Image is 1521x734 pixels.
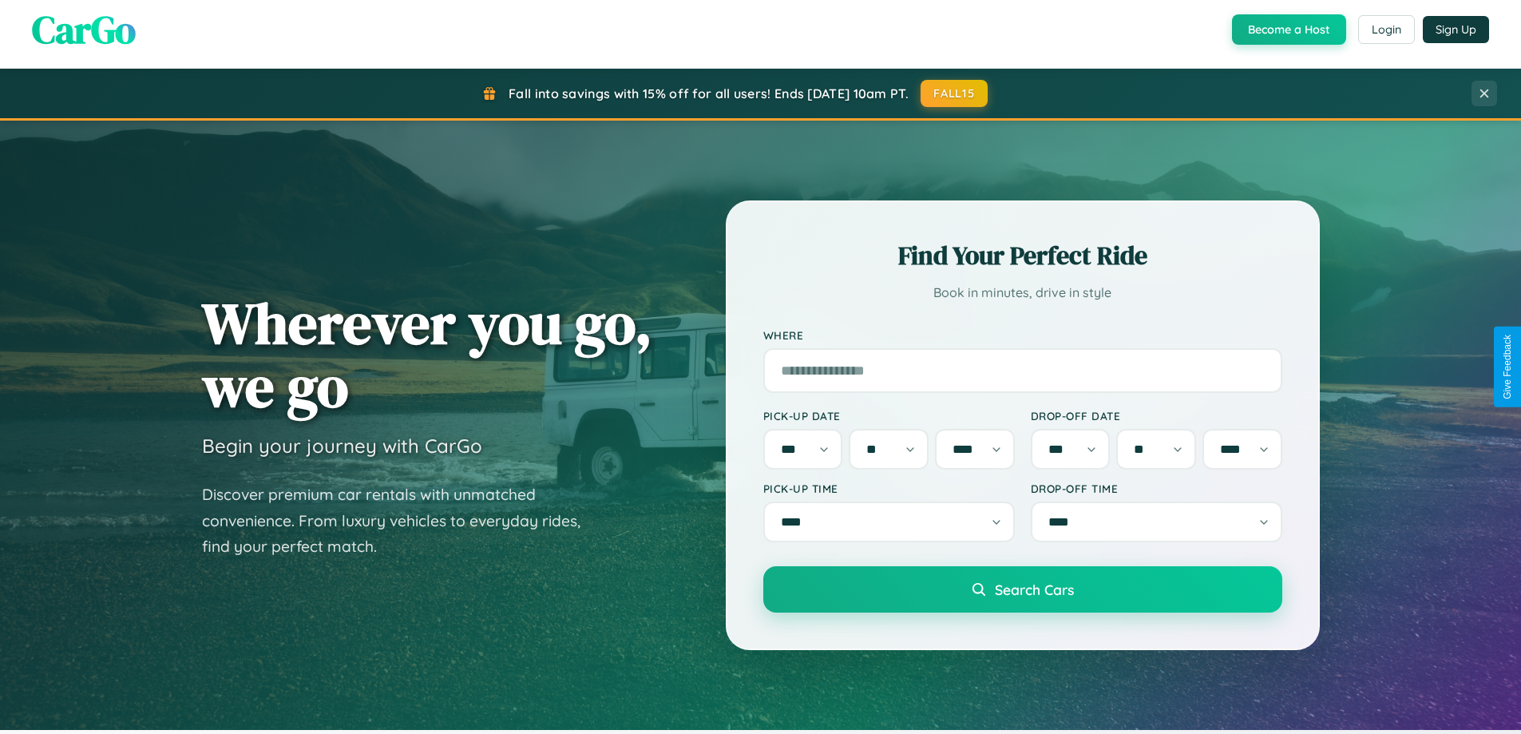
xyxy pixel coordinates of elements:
span: Search Cars [995,581,1074,598]
button: Search Cars [763,566,1282,613]
label: Drop-off Date [1031,409,1282,423]
label: Drop-off Time [1031,482,1282,495]
button: Login [1358,15,1415,44]
label: Pick-up Time [763,482,1015,495]
p: Book in minutes, drive in style [763,281,1282,304]
h1: Wherever you go, we go [202,292,652,418]
label: Pick-up Date [763,409,1015,423]
span: Fall into savings with 15% off for all users! Ends [DATE] 10am PT. [509,85,909,101]
button: FALL15 [921,80,988,107]
div: Give Feedback [1502,335,1513,399]
span: CarGo [32,3,136,56]
button: Become a Host [1232,14,1346,45]
h3: Begin your journey with CarGo [202,434,482,458]
h2: Find Your Perfect Ride [763,238,1282,273]
label: Where [763,328,1282,342]
button: Sign Up [1423,16,1489,43]
p: Discover premium car rentals with unmatched convenience. From luxury vehicles to everyday rides, ... [202,482,601,560]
